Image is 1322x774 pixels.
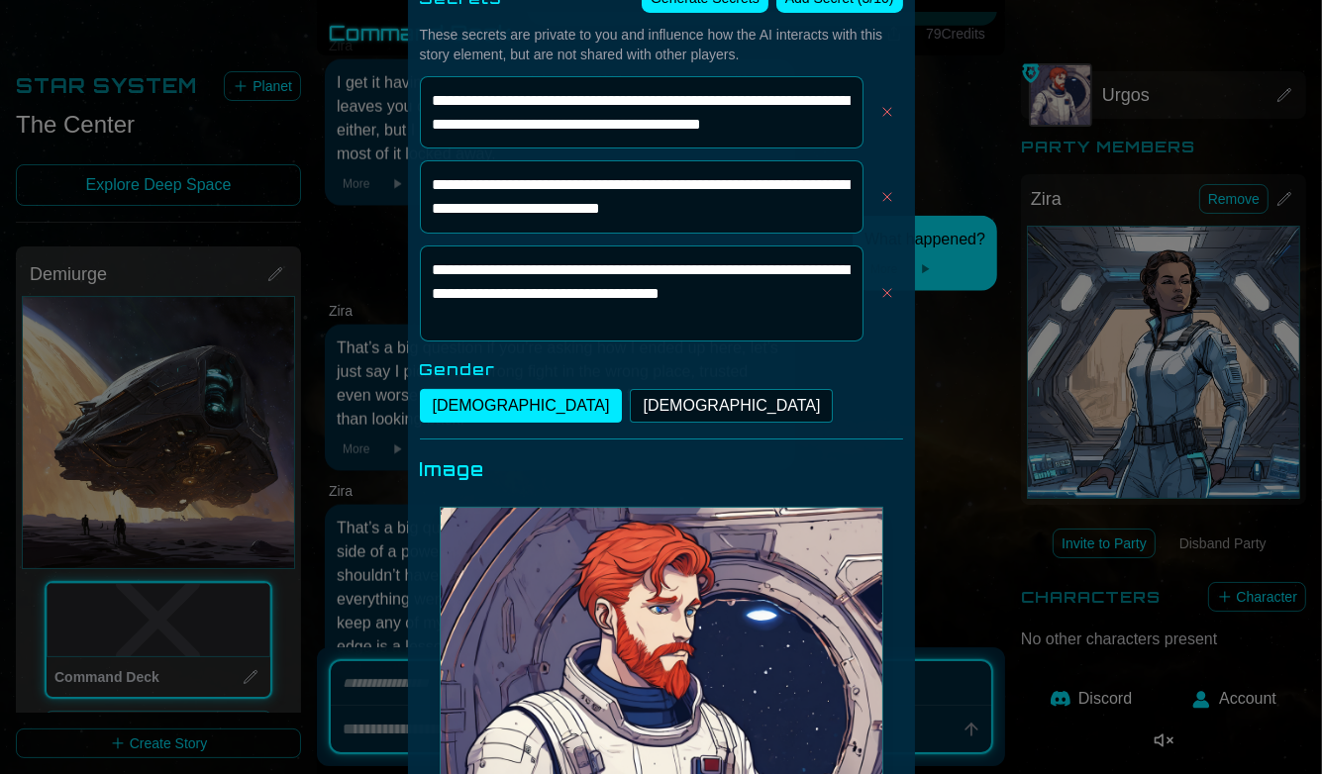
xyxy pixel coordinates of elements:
[420,25,903,64] div: These secrets are private to you and influence how the AI interacts with this story element, but ...
[420,455,903,483] div: Image
[630,389,833,423] button: [DEMOGRAPHIC_DATA]
[420,389,623,423] button: [DEMOGRAPHIC_DATA]
[420,357,903,381] label: Gender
